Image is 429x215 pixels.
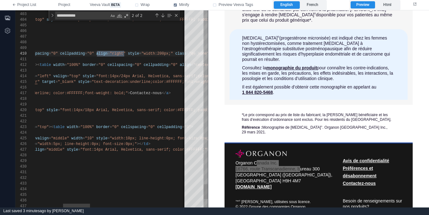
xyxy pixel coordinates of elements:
[110,51,125,56] span: "right"
[51,136,69,141] span: "middle"
[15,130,27,136] div: 424
[173,18,236,22] span: r:#FFFFFF; padding-top:8px;"
[53,74,67,78] span: valign
[179,2,189,8] span: Minify
[56,12,109,19] textarea: Find
[15,51,27,56] div: 410
[78,148,80,152] span: =
[83,63,96,67] span: border
[15,40,27,45] div: 408
[31,148,44,152] span: valign
[67,74,69,78] span: =
[80,125,94,129] span: "100%"
[15,203,27,209] div: 437
[124,51,124,56] textarea: Editor content;Press Alt+F1 for Accessibility Options.
[24,51,49,56] span: cellspacing
[375,1,399,9] label: Html
[96,136,108,141] span: style
[108,63,132,67] span: cellspacing
[38,80,40,84] span: "
[96,51,108,56] span: align
[168,91,171,95] span: >
[153,80,227,84] span: color:#FFFFFF;font-weight: bold;"
[116,13,123,19] div: Match Whole Word (⌥⌘W)
[208,10,429,207] iframe: preview
[173,108,284,112] span: r:#FFFFFF; padding-top:35px; padding-bottom:3px;"
[162,91,166,95] span: </
[38,125,49,129] span: "top"
[15,56,27,62] div: 411
[33,108,44,112] span: "top"
[137,142,144,146] span: ></
[166,91,168,95] span: a
[15,153,27,158] div: 428
[135,170,167,175] a: Contactez‑nous
[15,186,27,192] div: 434
[171,63,177,67] span: "0"
[15,119,27,124] div: 422
[15,11,27,17] div: 403
[15,85,27,90] div: 416
[35,125,37,129] span: =
[135,148,181,153] a: Avis de confidentialité
[65,63,67,67] span: =
[128,51,139,56] span: style
[15,136,27,141] div: 425
[85,136,94,141] span: "10"
[83,136,85,141] span: =
[87,51,94,56] span: "0"
[83,74,94,78] span: style
[92,80,152,84] span: "text-decoration:underline;
[35,74,37,78] span: =
[35,63,40,67] span: ><
[140,2,150,8] span: Wrap
[15,73,27,79] div: 414
[38,74,51,78] span: "left"
[46,108,58,112] span: style
[110,125,112,129] span: =
[15,62,27,68] div: 412
[130,91,162,95] span: Contactez-nous
[132,63,135,67] span: =
[35,142,37,146] span: =
[50,10,55,21] div: Toggle Replace
[33,18,44,22] span: "top"
[42,80,56,84] span: target
[90,2,121,8] span: Veeva Vault
[157,125,182,129] span: cellpadding
[182,125,184,129] span: =
[15,158,27,164] div: 429
[49,136,51,141] span: =
[15,23,27,28] div: 405
[144,63,168,67] span: cellpadding
[15,45,27,51] div: 409
[15,34,27,40] div: 407
[148,125,155,129] span: "0"
[67,148,78,152] span: style
[49,51,51,56] span: =
[71,136,83,141] span: width
[15,17,27,23] div: 404
[35,136,49,141] span: valign
[85,51,87,56] span: =
[108,136,110,141] span: =
[56,80,58,84] span: =
[15,79,27,85] div: 415
[180,63,191,67] span: align
[60,108,173,112] span: "font:14px/18px Arial, Helvetica, sans-serif; colo
[53,63,65,67] span: width
[135,155,168,168] a: Préférences et désabonnement
[60,51,85,56] span: cellpadding
[31,189,32,191] span: ®
[67,125,78,129] span: width
[351,1,375,9] label: Preview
